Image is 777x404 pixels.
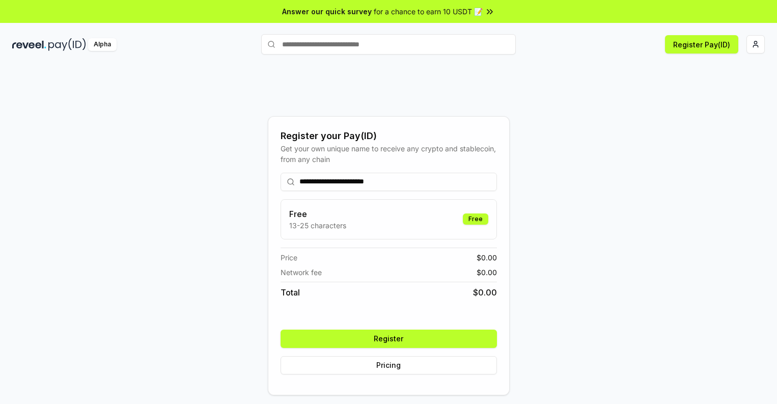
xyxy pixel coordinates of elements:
[289,208,346,220] h3: Free
[665,35,738,53] button: Register Pay(ID)
[282,6,372,17] span: Answer our quick survey
[477,252,497,263] span: $ 0.00
[281,330,497,348] button: Register
[281,129,497,143] div: Register your Pay(ID)
[473,286,497,299] span: $ 0.00
[281,267,322,278] span: Network fee
[281,252,297,263] span: Price
[374,6,483,17] span: for a chance to earn 10 USDT 📝
[281,143,497,165] div: Get your own unique name to receive any crypto and stablecoin, from any chain
[48,38,86,51] img: pay_id
[281,356,497,374] button: Pricing
[289,220,346,231] p: 13-25 characters
[477,267,497,278] span: $ 0.00
[463,213,488,225] div: Free
[88,38,117,51] div: Alpha
[12,38,46,51] img: reveel_dark
[281,286,300,299] span: Total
